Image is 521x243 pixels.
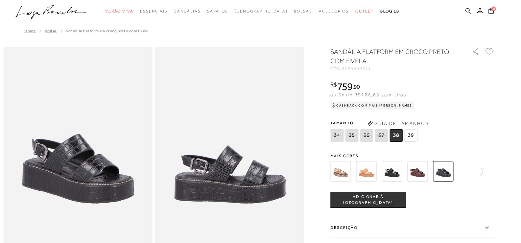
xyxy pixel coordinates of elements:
span: [DEMOGRAPHIC_DATA] [235,9,288,13]
span: SANDÁLIA FLATFORM EM CROCO PRETO COM FIVELA [66,29,149,33]
span: Verão Viva [105,9,133,13]
img: SANDÁLIA FLATFORM EM CROCO CAFÉ COM FIVELA [407,161,428,182]
a: categoryNavScreenReaderText [105,5,133,17]
a: categoryNavScreenReaderText [319,5,349,17]
span: 90 [354,83,360,90]
h1: SANDÁLIA FLATFORM EM CROCO PRETO COM FIVELA [330,47,454,65]
i: , [352,84,360,90]
span: 35 [345,129,358,142]
label: Descrição [330,218,495,237]
i: R$ [330,82,337,87]
div: Cashback com Mais [PERSON_NAME] [330,102,414,109]
a: BLOG LB [380,5,399,17]
span: BLOG LB [380,9,399,13]
a: categoryNavScreenReaderText [207,5,228,17]
img: SANDÁLIA FLATFORM EM CROCO PRETO COM FIVELA [433,161,453,182]
img: SANDÁLIA FLATFORM EM COURO PRETO COM FIVELA [382,161,402,182]
a: noSubCategoriesText [235,5,288,17]
a: categoryNavScreenReaderText [140,5,168,17]
span: ADICIONAR À [GEOGRAPHIC_DATA] [331,194,406,206]
span: 759 [337,81,352,92]
a: categoryNavScreenReaderText [355,5,374,17]
a: categoryNavScreenReaderText [294,5,312,17]
span: Essenciais [140,9,168,13]
button: Guia de Tamanhos [365,118,431,129]
span: 37 [375,129,388,142]
span: ou 6x de R$126,65 sem juros [330,92,406,97]
a: categoryNavScreenReaderText [174,5,201,17]
span: Acessórios [319,9,349,13]
span: Sandálias [174,9,201,13]
button: ADICIONAR À [GEOGRAPHIC_DATA] [330,192,406,208]
img: SANDÁLIA FLATFORM EM COURO CARAMELO COM FIVELA [356,161,376,182]
span: 6050000511 [342,66,371,71]
div: CÓD: [330,67,462,71]
span: Tamanho [330,118,419,128]
img: SANDÁLIA FLATFORM EM COBRA BEGE COM FIVELA [330,161,351,182]
span: Outlet [355,9,374,13]
span: 36 [360,129,373,142]
span: 34 [330,129,343,142]
a: Voltar [45,29,57,33]
a: Home [24,29,36,33]
button: 0 [486,7,496,16]
span: Bolsas [294,9,312,13]
span: 0 [491,7,496,11]
span: Mais cores [330,154,495,158]
span: Sapatos [207,9,228,13]
span: 39 [404,129,417,142]
span: 38 [390,129,403,142]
